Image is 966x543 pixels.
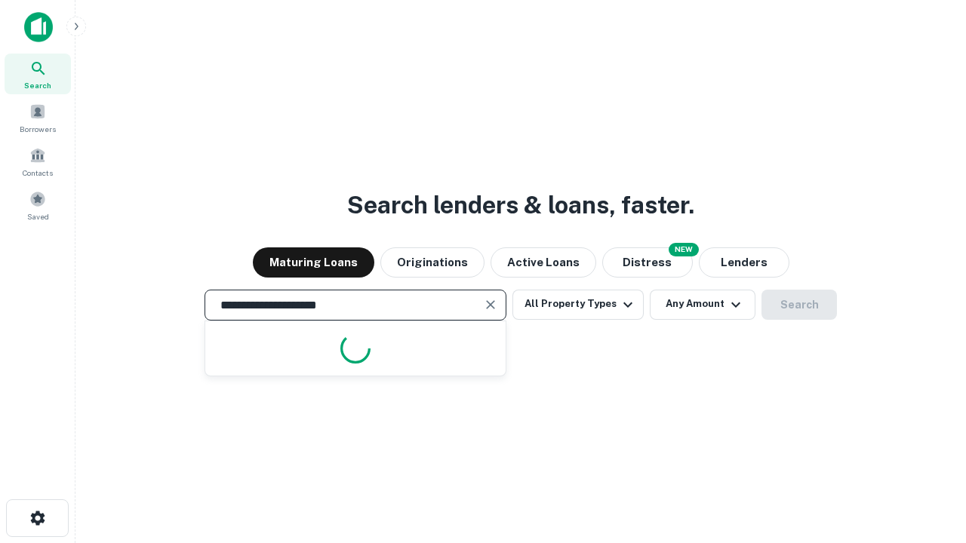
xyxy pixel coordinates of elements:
div: NEW [669,243,699,256]
h3: Search lenders & loans, faster. [347,187,694,223]
img: capitalize-icon.png [24,12,53,42]
button: All Property Types [512,290,644,320]
button: Originations [380,247,485,278]
iframe: Chat Widget [891,422,966,495]
span: Search [24,79,51,91]
button: Search distressed loans with lien and other non-mortgage details. [602,247,693,278]
button: Active Loans [491,247,596,278]
button: Lenders [699,247,789,278]
span: Contacts [23,167,53,179]
span: Saved [27,210,49,222]
a: Borrowers [5,97,71,138]
a: Contacts [5,141,71,182]
a: Search [5,54,71,94]
button: Clear [480,294,501,315]
span: Borrowers [20,123,56,135]
button: Any Amount [650,290,755,320]
a: Saved [5,185,71,225]
button: Maturing Loans [253,247,374,278]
